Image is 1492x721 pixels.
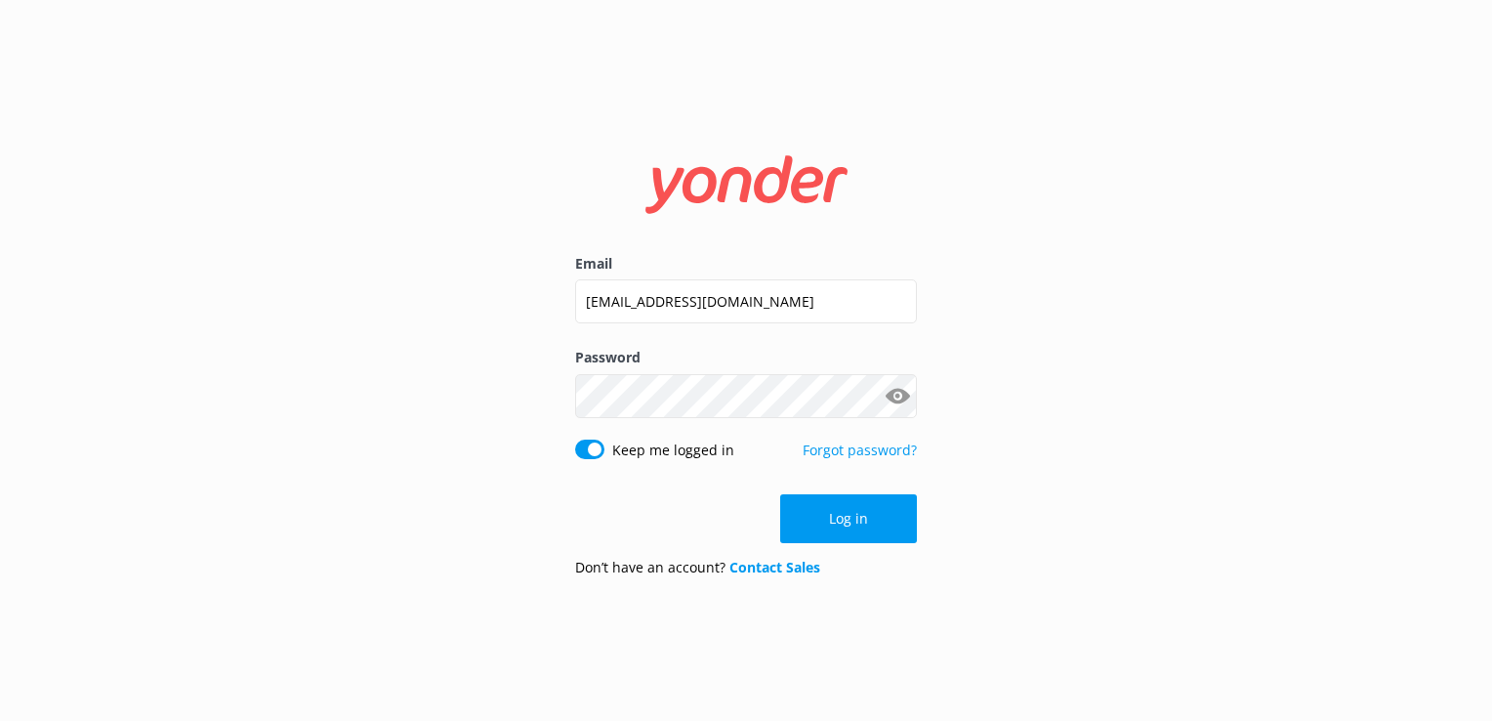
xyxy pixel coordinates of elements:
[575,253,917,275] label: Email
[575,347,917,368] label: Password
[612,440,734,461] label: Keep me logged in
[729,558,820,576] a: Contact Sales
[575,557,820,578] p: Don’t have an account?
[878,376,917,415] button: Show password
[780,494,917,543] button: Log in
[575,279,917,323] input: user@emailaddress.com
[803,441,917,459] a: Forgot password?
